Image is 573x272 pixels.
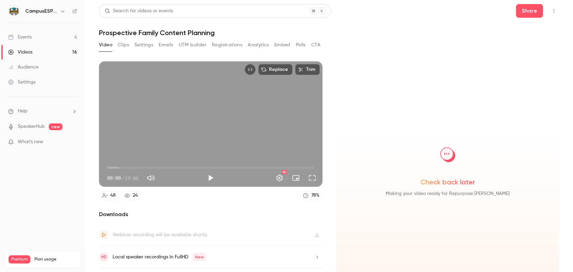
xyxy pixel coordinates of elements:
[179,40,206,50] button: UTM builder
[296,40,306,50] button: Polls
[8,79,35,86] div: Settings
[118,40,129,50] button: Clips
[386,190,510,198] span: Making your video ready for Repurpose [PERSON_NAME]
[8,64,39,71] div: Audience
[133,192,138,199] div: 24
[18,123,45,130] a: SpeakerHub
[300,191,323,200] a: 78%
[248,40,269,50] button: Analytics
[113,253,206,261] div: Local speaker recordings in FullHD
[18,108,28,115] span: Help
[144,171,158,185] button: Mute
[295,64,320,75] button: Trim
[192,253,206,261] span: New
[121,175,124,182] span: /
[107,175,121,182] span: 00:00
[311,40,320,50] button: CTA
[99,191,119,200] a: 48
[110,192,116,199] div: 48
[258,64,292,75] button: Replace
[25,8,57,15] h6: CampusESP Academy
[8,49,32,56] div: Videos
[311,192,319,199] div: 78 %
[113,231,207,239] div: Webinar recording will be available shortly
[134,40,153,50] button: Settings
[107,175,139,182] div: 00:00
[273,171,286,185] button: Settings
[99,40,112,50] button: Video
[69,139,77,145] iframe: Noticeable Trigger
[204,171,217,185] button: Play
[548,5,559,16] button: Top Bar Actions
[8,108,77,115] li: help-dropdown-opener
[159,40,173,50] button: Emails
[274,40,290,50] button: Embed
[516,4,543,18] button: Share
[212,40,242,50] button: Registrations
[99,29,559,37] h1: Prospective Family Content Planning
[121,191,141,200] a: 24
[99,210,323,218] h2: Downloads
[105,7,173,15] div: Search for videos or events
[289,171,303,185] button: Turn on miniplayer
[245,64,256,75] button: Embed video
[49,123,62,130] span: new
[34,257,77,262] span: Plan usage
[9,255,30,263] span: Premium
[282,170,287,174] div: HD
[420,177,475,187] span: Check back later
[9,6,19,17] img: CampusESP Academy
[8,34,32,41] div: Events
[18,138,43,146] span: What's new
[125,175,139,182] span: 29:06
[305,171,319,185] button: Full screen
